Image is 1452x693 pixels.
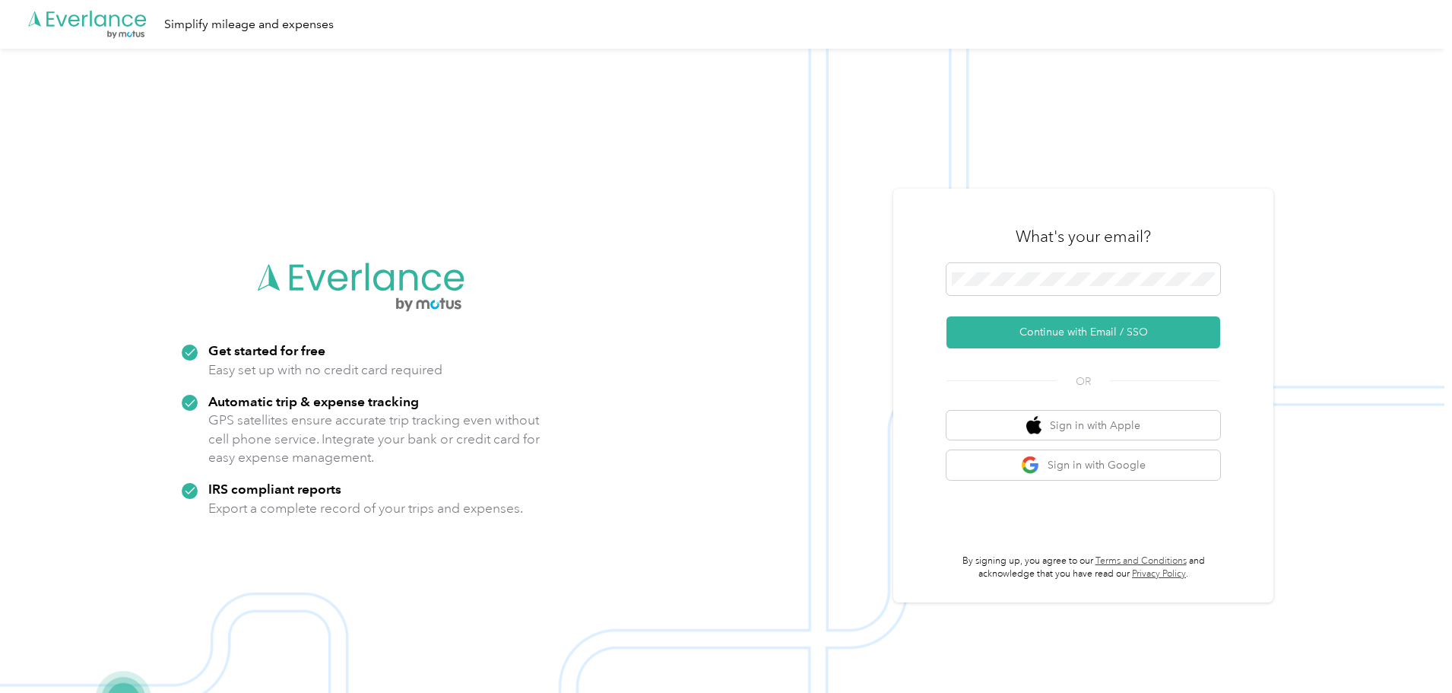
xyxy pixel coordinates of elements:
[164,15,334,34] div: Simplify mileage and expenses
[946,450,1220,480] button: google logoSign in with Google
[208,481,341,497] strong: IRS compliant reports
[208,361,442,380] p: Easy set up with no credit card required
[1016,226,1151,247] h3: What's your email?
[208,342,325,358] strong: Get started for free
[1132,568,1186,580] a: Privacy Policy
[208,499,523,518] p: Export a complete record of your trips and expenses.
[1026,416,1041,435] img: apple logo
[1021,456,1040,475] img: google logo
[208,393,419,409] strong: Automatic trip & expense tracking
[946,411,1220,440] button: apple logoSign in with Apple
[1057,374,1110,389] span: OR
[1095,555,1187,567] a: Terms and Conditions
[946,555,1220,581] p: By signing up, you agree to our and acknowledge that you have read our .
[208,411,541,467] p: GPS satellites ensure accurate trip tracking even without cell phone service. Integrate your bank...
[946,316,1220,348] button: Continue with Email / SSO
